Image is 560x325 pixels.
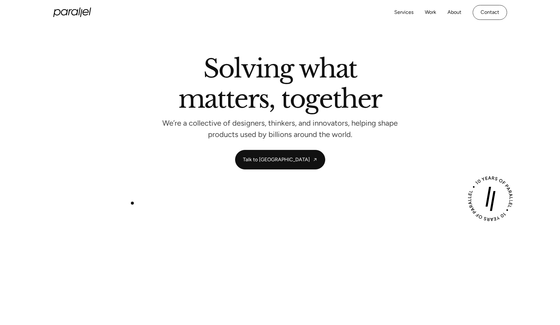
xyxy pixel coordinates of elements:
[447,8,461,17] a: About
[394,8,413,17] a: Services
[473,5,507,20] a: Contact
[53,8,91,17] a: home
[178,56,382,114] h2: Solving what matters, together
[425,8,436,17] a: Work
[162,121,398,137] p: We’re a collective of designers, thinkers, and innovators, helping shape products used by billion...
